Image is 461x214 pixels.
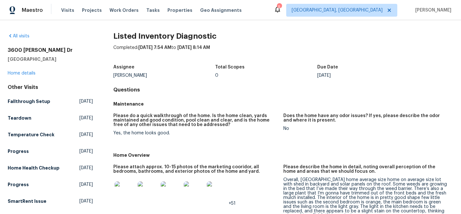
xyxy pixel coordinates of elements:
span: Work Orders [109,7,139,13]
h5: Please do a quick walkthrough of the home. Is the home clean, yards maintained and good condition... [113,114,278,127]
h5: Maintenance [113,101,453,107]
h2: Listed Inventory Diagnostic [113,33,453,39]
h5: Fallthrough Setup [8,98,50,105]
span: Properties [167,7,192,13]
h5: Home Overview [113,152,453,158]
div: [PERSON_NAME] [113,73,215,78]
span: [DATE] [79,115,93,121]
a: Home details [8,71,36,75]
h5: Teardown [8,115,31,121]
h4: Questions [113,87,453,93]
span: [DATE] [79,98,93,105]
span: Visits [61,7,74,13]
h5: Please attach approx. 10-15 photos of the marketing cooridor, all bedrooms, bathrooms, and exteri... [113,165,278,174]
h5: Progress [8,148,29,155]
span: [DATE] [79,181,93,188]
h5: Home Health Checkup [8,165,60,171]
h5: Progress [8,181,29,188]
h5: Please describe the home in detail, noting overall perception of the home and areas that we shoul... [283,165,448,174]
a: Home Health Checkup[DATE] [8,162,93,174]
h5: Does the home have any odor issues? If yes, please describe the odor and where it is present. [283,114,448,123]
span: [DATE] [79,165,93,171]
div: [DATE] [317,73,419,78]
span: [PERSON_NAME] [413,7,451,13]
a: All visits [8,34,29,38]
span: +51 [229,201,236,206]
span: [DATE] 8:14 AM [177,45,210,50]
span: [DATE] [79,198,93,204]
a: Progress[DATE] [8,146,93,157]
a: Fallthrough Setup[DATE] [8,96,93,107]
span: Projects [82,7,102,13]
span: Maestro [22,7,43,13]
h5: [GEOGRAPHIC_DATA] [8,56,93,62]
a: Teardown[DATE] [8,112,93,124]
h5: SmartRent Issue [8,198,46,204]
div: Completed: to [113,44,453,61]
span: Tasks [146,8,160,12]
div: Other Visits [8,84,93,91]
a: Progress[DATE] [8,179,93,190]
div: No [283,126,448,131]
h5: Assignee [113,65,134,69]
h5: Total Scopes [215,65,245,69]
a: SmartRent Issue[DATE] [8,195,93,207]
div: 5 [277,4,281,10]
div: 0 [215,73,317,78]
span: [DATE] [79,131,93,138]
h2: 3600 [PERSON_NAME] Dr [8,47,93,53]
span: [DATE] [79,148,93,155]
h5: Due Date [317,65,338,69]
h5: Temperature Check [8,131,54,138]
div: Yes, the home looks good. [113,131,278,135]
span: [DATE] 7:54 AM [138,45,171,50]
a: Temperature Check[DATE] [8,129,93,140]
span: [GEOGRAPHIC_DATA], [GEOGRAPHIC_DATA] [292,7,383,13]
span: Geo Assignments [200,7,242,13]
